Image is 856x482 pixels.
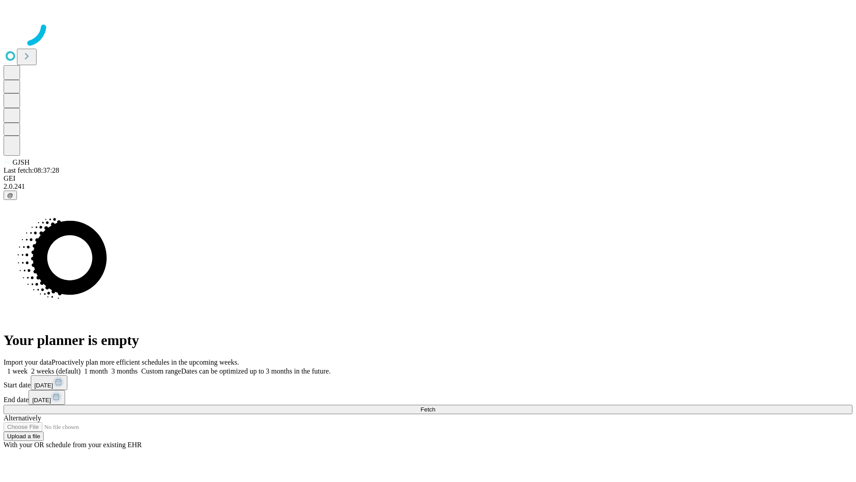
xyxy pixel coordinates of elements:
[4,441,142,449] span: With your OR schedule from your existing EHR
[52,358,239,366] span: Proactively plan more efficient schedules in the upcoming weeks.
[141,367,181,375] span: Custom range
[111,367,138,375] span: 3 months
[4,358,52,366] span: Import your data
[4,390,852,405] div: End date
[31,375,67,390] button: [DATE]
[4,175,852,183] div: GEI
[7,192,13,199] span: @
[4,166,59,174] span: Last fetch: 08:37:28
[4,405,852,414] button: Fetch
[4,191,17,200] button: @
[84,367,108,375] span: 1 month
[4,183,852,191] div: 2.0.241
[34,382,53,389] span: [DATE]
[420,406,435,413] span: Fetch
[12,158,29,166] span: GJSH
[4,332,852,349] h1: Your planner is empty
[4,432,44,441] button: Upload a file
[7,367,28,375] span: 1 week
[4,375,852,390] div: Start date
[31,367,81,375] span: 2 weeks (default)
[32,397,51,403] span: [DATE]
[181,367,330,375] span: Dates can be optimized up to 3 months in the future.
[4,414,41,422] span: Alternatively
[29,390,65,405] button: [DATE]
